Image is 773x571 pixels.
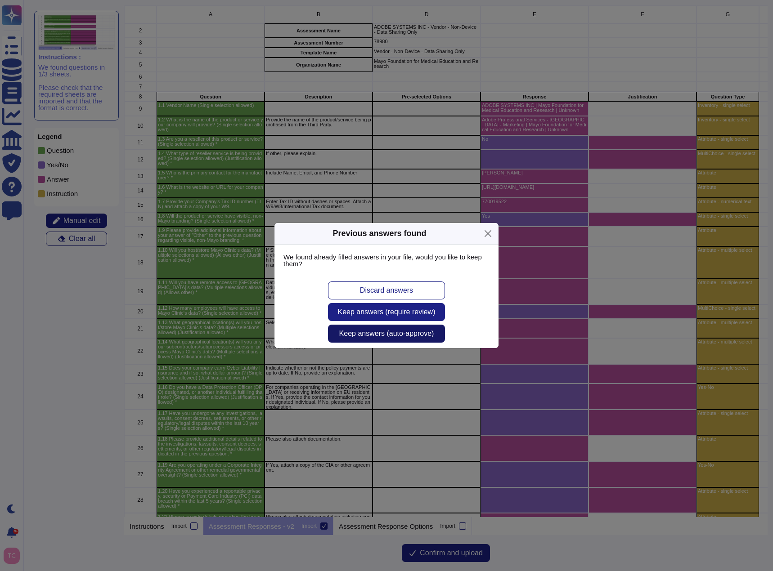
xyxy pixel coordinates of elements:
[481,227,495,241] button: Close
[328,303,445,321] button: Keep answers (require review)
[328,281,445,299] button: Discard answers
[338,308,436,316] span: Keep answers (require review)
[328,325,445,343] button: Keep answers (auto-approve)
[360,287,413,294] span: Discard answers
[339,330,434,337] span: Keep answers (auto-approve)
[274,245,499,276] div: We found already filled answers in your file, would you like to keep them?
[333,228,426,240] div: Previous answers found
